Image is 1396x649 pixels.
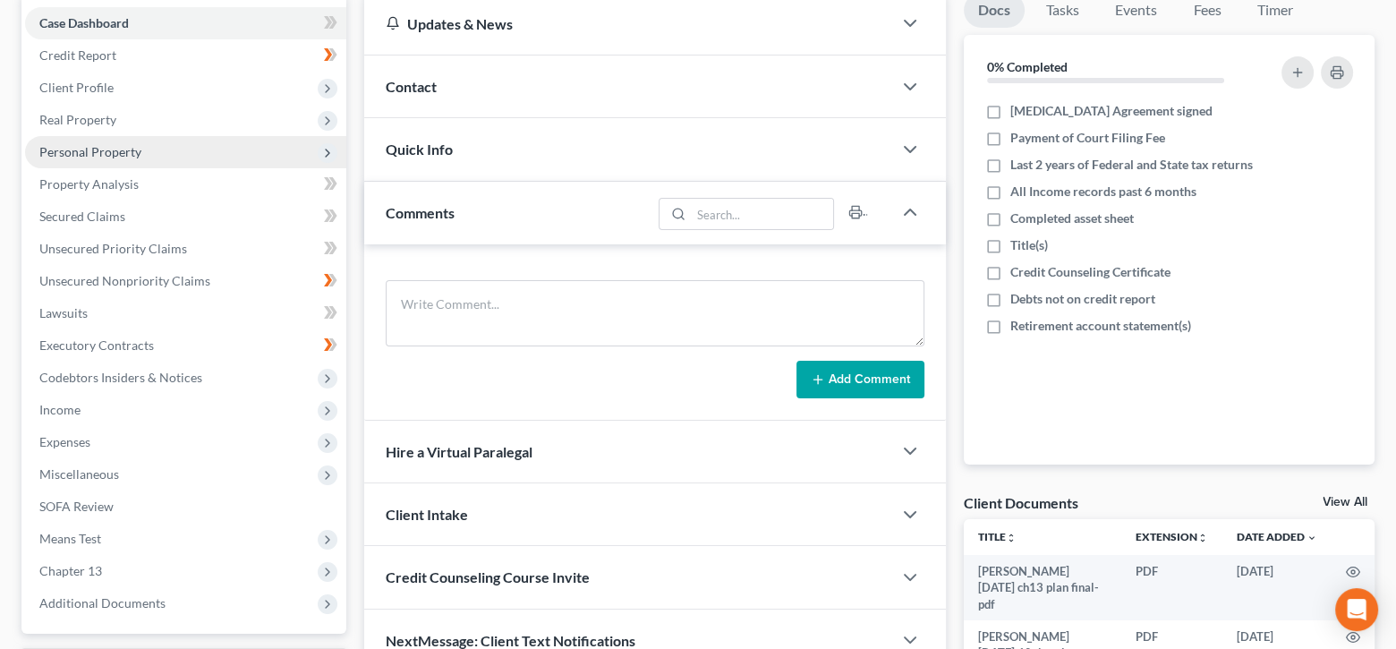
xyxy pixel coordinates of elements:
[1222,555,1332,620] td: [DATE]
[1307,533,1317,543] i: expand_more
[386,14,871,33] div: Updates & News
[39,112,116,127] span: Real Property
[386,141,453,158] span: Quick Info
[1323,496,1367,508] a: View All
[386,568,590,585] span: Credit Counseling Course Invite
[386,204,455,221] span: Comments
[39,241,187,256] span: Unsecured Priority Claims
[25,39,346,72] a: Credit Report
[39,15,129,30] span: Case Dashboard
[1335,588,1378,631] div: Open Intercom Messenger
[796,361,924,398] button: Add Comment
[964,555,1121,620] td: [PERSON_NAME] [DATE] ch13 plan final-pdf
[25,233,346,265] a: Unsecured Priority Claims
[39,434,90,449] span: Expenses
[25,297,346,329] a: Lawsuits
[987,59,1068,74] strong: 0% Completed
[1237,530,1317,543] a: Date Added expand_more
[39,595,166,611] span: Additional Documents
[1010,236,1048,254] span: Title(s)
[25,7,346,39] a: Case Dashboard
[39,273,210,288] span: Unsecured Nonpriority Claims
[1006,533,1017,543] i: unfold_more
[1010,129,1165,147] span: Payment of Court Filing Fee
[39,144,141,159] span: Personal Property
[39,466,119,482] span: Miscellaneous
[1010,290,1155,308] span: Debts not on credit report
[386,78,437,95] span: Contact
[1136,530,1208,543] a: Extensionunfold_more
[39,563,102,578] span: Chapter 13
[964,493,1078,512] div: Client Documents
[1010,156,1253,174] span: Last 2 years of Federal and State tax returns
[39,47,116,63] span: Credit Report
[39,531,101,546] span: Means Test
[692,199,834,229] input: Search...
[39,209,125,224] span: Secured Claims
[1121,555,1222,620] td: PDF
[39,370,202,385] span: Codebtors Insiders & Notices
[386,632,635,649] span: NextMessage: Client Text Notifications
[1010,209,1134,227] span: Completed asset sheet
[39,80,114,95] span: Client Profile
[25,329,346,362] a: Executory Contracts
[386,506,468,523] span: Client Intake
[39,305,88,320] span: Lawsuits
[25,201,346,233] a: Secured Claims
[39,337,154,353] span: Executory Contracts
[39,176,139,192] span: Property Analysis
[39,499,114,514] span: SOFA Review
[25,265,346,297] a: Unsecured Nonpriority Claims
[25,168,346,201] a: Property Analysis
[1010,183,1196,201] span: All Income records past 6 months
[25,491,346,523] a: SOFA Review
[1010,263,1170,281] span: Credit Counseling Certificate
[1197,533,1208,543] i: unfold_more
[386,443,532,460] span: Hire a Virtual Paralegal
[978,530,1017,543] a: Titleunfold_more
[39,402,81,417] span: Income
[1010,317,1191,335] span: Retirement account statement(s)
[1010,102,1213,120] span: [MEDICAL_DATA] Agreement signed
